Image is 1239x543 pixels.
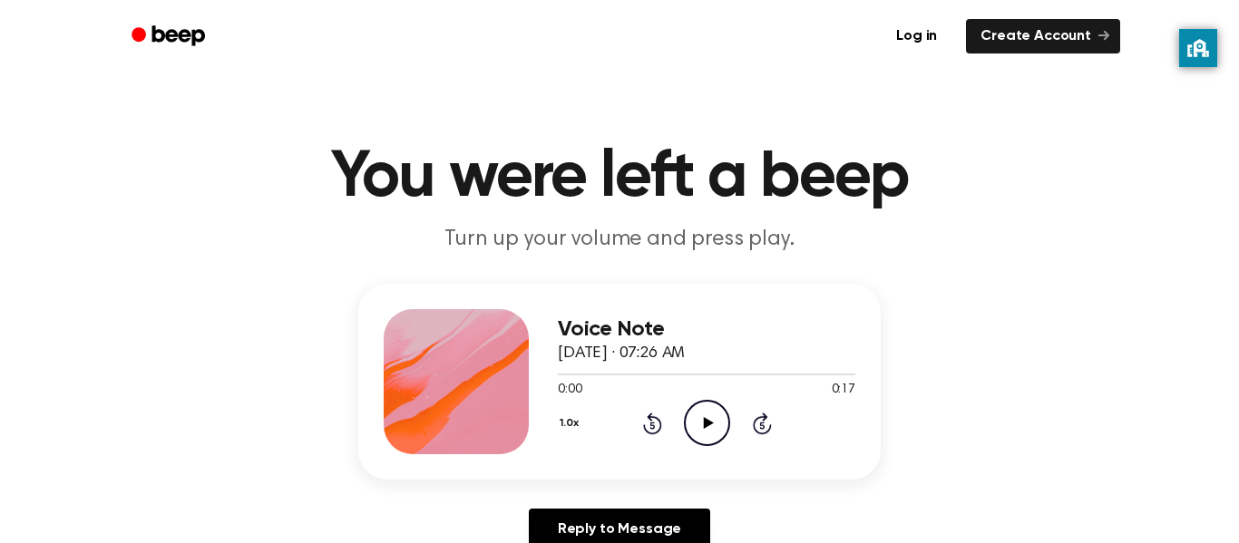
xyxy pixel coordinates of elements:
[966,19,1120,53] a: Create Account
[1179,29,1217,67] button: privacy banner
[119,19,221,54] a: Beep
[558,408,585,439] button: 1.0x
[832,381,855,400] span: 0:17
[558,317,855,342] h3: Voice Note
[878,15,955,57] a: Log in
[558,345,685,362] span: [DATE] · 07:26 AM
[155,145,1084,210] h1: You were left a beep
[558,381,581,400] span: 0:00
[271,225,968,255] p: Turn up your volume and press play.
